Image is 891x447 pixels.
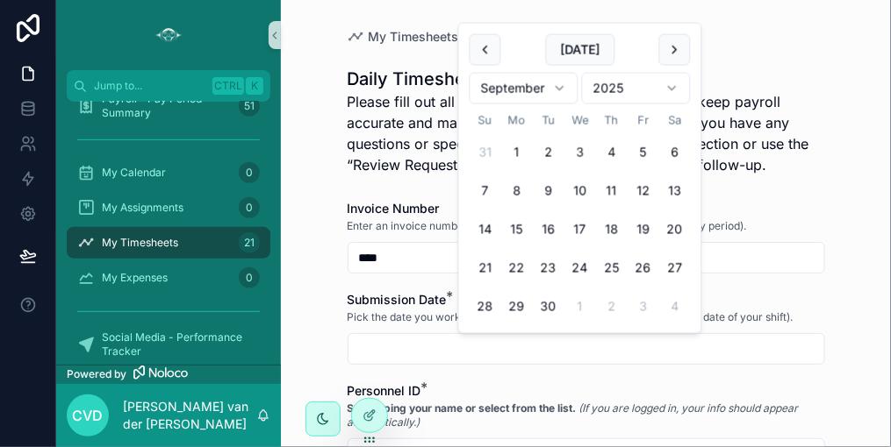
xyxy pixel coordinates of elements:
[470,175,501,207] button: Sunday, September 7th, 2025
[102,271,168,285] span: My Expenses
[348,28,459,46] a: My Timesheets
[596,214,628,245] button: Thursday, September 18th, 2025
[564,252,596,284] button: Wednesday, September 24th, 2025
[533,214,564,245] button: Tuesday, September 16th, 2025
[102,166,166,180] span: My Calendar
[659,291,691,323] button: Saturday, October 4th, 2025
[470,111,691,323] table: September 2025
[628,111,659,130] th: Friday
[628,214,659,245] button: Friday, September 19th, 2025
[239,197,260,218] div: 0
[348,401,799,429] em: (If you are logged in, your info should appear automatically.)
[501,252,533,284] button: Monday, September 22nd, 2025
[348,292,447,307] span: Submission Date
[67,157,270,188] a: My Calendar0
[67,70,270,102] button: Jump to...CtrlK
[102,201,183,215] span: My Assignments
[248,79,262,93] span: K
[123,398,256,433] p: [PERSON_NAME] van der [PERSON_NAME]
[470,252,501,284] button: Sunday, September 21st, 2025
[596,291,628,323] button: Thursday, October 2nd, 2025
[596,137,628,168] button: Today, Thursday, September 4th, 2025
[501,175,533,207] button: Monday, September 8th, 2025
[348,67,825,91] h1: Daily Timesheet Submission
[369,28,459,46] span: My Timesheets
[596,252,628,284] button: Thursday, September 25th, 2025
[659,137,691,168] button: Saturday, September 6th, 2025
[628,175,659,207] button: Friday, September 12th, 2025
[67,262,270,294] a: My Expenses0
[628,252,659,284] button: Friday, September 26th, 2025
[470,111,501,130] th: Sunday
[501,214,533,245] button: Monday, September 15th, 2025
[564,291,596,323] button: Wednesday, October 1st, 2025
[659,214,691,245] button: Saturday, September 20th, 2025
[564,137,596,168] button: Wednesday, September 3rd, 2025
[102,92,232,120] span: Payroll - Pay Period Summary
[348,401,577,415] strong: Start typing your name or select from the list.
[67,367,126,381] span: Powered by
[596,111,628,130] th: Thursday
[564,175,596,207] button: Wednesday, September 10th, 2025
[239,96,260,117] div: 51
[348,383,421,398] span: Personnel ID
[533,175,564,207] button: Tuesday, September 9th, 2025
[348,201,440,216] span: Invoice Number
[501,137,533,168] button: Monday, September 1st, 2025
[533,252,564,284] button: Tuesday, September 23rd, 2025
[501,111,533,130] th: Monday
[470,214,501,245] button: Sunday, September 14th, 2025
[564,111,596,130] th: Wednesday
[67,329,270,360] a: Social Media - Performance Tracker
[470,137,501,168] button: Sunday, August 31st, 2025
[239,162,260,183] div: 0
[348,91,825,175] p: Please fill out all required fields below. This helps us keep payroll accurate and makes sure you...
[67,227,270,259] a: My Timesheets21
[239,267,260,288] div: 0
[102,236,178,250] span: My Timesheets
[533,137,564,168] button: Tuesday, September 2nd, 2025
[348,310,794,324] span: Pick the date you worked for this timesheet entry (usually [DATE] or the date of your shift).
[533,111,564,130] th: Tuesday
[659,175,691,207] button: Saturday, September 13th, 2025
[56,365,281,384] a: Powered by
[73,405,104,426] span: Cvd
[501,291,533,323] button: Monday, September 29th, 2025
[659,252,691,284] button: Saturday, September 27th, 2025
[596,175,628,207] button: Thursday, September 11th, 2025
[533,291,564,323] button: Tuesday, September 30th, 2025
[628,137,659,168] button: Friday, September 5th, 2025
[545,34,614,66] button: [DATE]
[154,21,183,49] img: App logo
[239,232,260,253] div: 21
[67,192,270,223] a: My Assignments0
[470,291,501,323] button: Sunday, September 28th, 2025
[564,214,596,245] button: Wednesday, September 17th, 2025
[212,77,244,95] span: Ctrl
[659,111,691,130] th: Saturday
[628,291,659,323] button: Friday, October 3rd, 2025
[94,79,205,93] span: Jump to...
[348,219,747,233] span: Enter an invoice number (Please use the same number for the whole pay period).
[102,330,253,358] span: Social Media - Performance Tracker
[56,102,281,365] div: scrollable content
[67,90,270,122] a: Payroll - Pay Period Summary51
